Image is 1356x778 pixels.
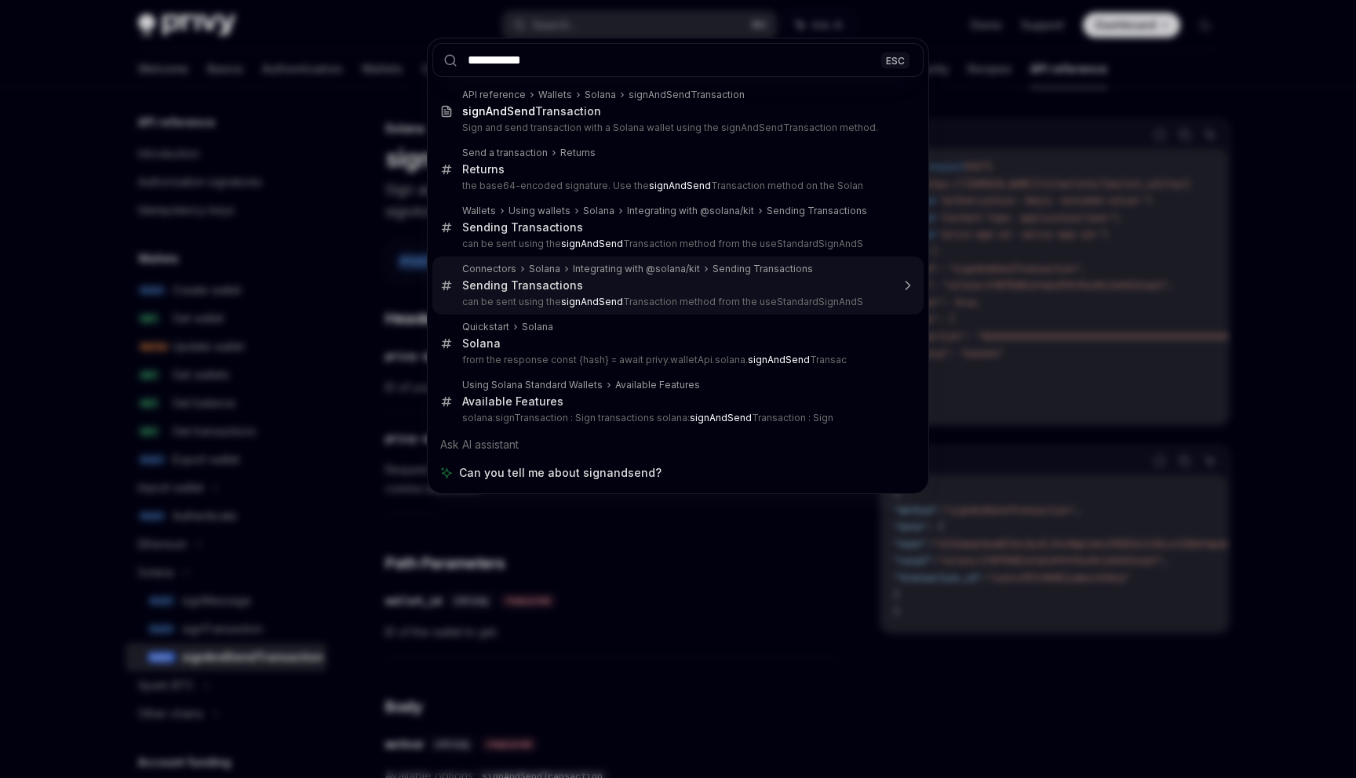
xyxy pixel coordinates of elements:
[462,104,601,118] div: Transaction
[585,89,616,101] div: Solana
[748,354,810,365] b: signAndSend
[462,162,505,176] div: Returns
[522,321,553,333] div: Solana
[462,104,535,118] b: signAndSend
[529,263,560,275] div: Solana
[573,263,700,275] div: Integrating with @solana/kit
[462,379,603,391] div: Using Solana Standard Wallets
[462,263,516,275] div: Connectors
[649,180,711,191] b: signAndSend
[713,263,813,275] div: Sending Transactions
[538,89,572,101] div: Wallets
[462,220,583,234] div: Sending Transactions
[462,205,496,217] div: Wallets
[560,147,596,159] div: Returns
[462,122,891,134] p: Sign and send transaction with a Solana wallet using the signAndSendTransaction method.
[462,336,501,351] div: Solana
[462,296,891,308] p: can be sent using the Transaction method from the useStandardSignAndS
[508,205,570,217] div: Using wallets
[615,379,700,391] div: Available Features
[462,412,891,424] p: solana:signTransaction : Sign transactions solana: Transaction : Sign
[462,321,509,333] div: Quickstart
[462,278,583,293] div: Sending Transactions
[462,180,891,192] p: the base64-encoded signature. Use the Transaction method on the Solan
[462,354,891,366] p: from the response const {hash} = await privy.walletApi.solana. Transac
[561,296,623,307] b: signAndSend
[881,52,909,68] div: ESC
[583,205,614,217] div: Solana
[627,205,754,217] div: Integrating with @solana/kit
[432,431,924,459] div: Ask AI assistant
[462,238,891,250] p: can be sent using the Transaction method from the useStandardSignAndS
[561,238,623,249] b: signAndSend
[690,412,752,424] b: signAndSend
[629,89,745,101] div: signAndSendTransaction
[767,205,867,217] div: Sending Transactions
[462,394,563,409] div: Available Features
[459,465,662,481] span: Can you tell me about signandsend?
[462,147,548,159] div: Send a transaction
[462,89,526,101] div: API reference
